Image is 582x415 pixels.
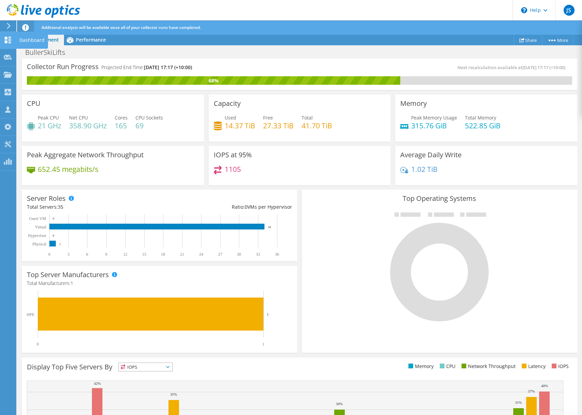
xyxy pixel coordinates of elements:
li: Memory [407,363,434,370]
span: Used [225,114,236,121]
h3: Capacity [214,100,241,107]
text: 6 [86,252,88,257]
text: 35% [170,392,177,396]
text: 0 [48,252,50,257]
span: JS [564,5,575,16]
text: 33 [256,252,260,257]
text: 12 [123,252,127,257]
text: 21 [180,252,184,257]
text: 1 [59,242,61,246]
h4: 1.02 TiB [411,165,438,173]
h4: 41.70 TiB [302,122,332,129]
h4: 165 [115,122,128,129]
span: Peak Memory Usage [411,114,457,121]
text: 34 [268,225,271,229]
h3: IOPS at 95% [214,151,252,159]
text: Physical [32,242,46,246]
li: IOPS [550,363,569,370]
span: Free [263,114,273,121]
h4: 652.45 megabits/s [38,165,98,173]
h3: Top Operating Systems [307,195,572,202]
span: Net CPU [69,114,88,121]
text: 27 [218,252,222,257]
h4: Total Manufacturers: [27,280,292,287]
span: IOPS [119,363,172,371]
text: 1 [262,342,264,347]
h4: 21 GHz [38,122,61,129]
text: 0 [53,217,54,220]
text: 30% [336,402,343,406]
h4: 522.85 GiB [465,122,501,129]
span: 0 [245,204,247,210]
text: 37% [528,389,535,393]
svg: \n [521,7,527,13]
span: Total Memory [465,114,496,121]
span: [DATE] 17:17 (+10:00) [522,64,565,70]
text: 15 [142,252,146,257]
a: More [542,35,573,45]
text: 0 [53,234,54,237]
text: 18 [161,252,165,257]
h3: CPU [27,100,41,107]
span: [DATE] 17:17 (+10:00) [144,64,192,70]
span: 35 [58,204,63,210]
h3: Server Roles [27,195,66,202]
text: Virtual [35,225,47,229]
text: Hypervisor [28,233,46,238]
h4: 69 [135,122,163,129]
li: Latency [520,363,546,370]
h4: 315.76 GiB [411,122,457,129]
span: 1 [70,280,73,286]
span: Next recalculation available at [457,64,569,70]
text: 36 [275,252,279,257]
text: 9 [105,252,107,257]
span: Performance [76,36,106,43]
text: HPE [27,312,34,317]
div: Total Servers: [27,203,159,211]
text: 3 [67,252,69,257]
text: 42% [94,381,101,385]
h1: BullerSkiLifts [22,49,76,56]
h4: 27.33 TiB [263,122,294,129]
li: CPU [438,363,455,370]
a: Share [514,35,542,45]
h3: Average Daily Write [400,151,462,159]
h4: Projected End Time: [101,64,192,71]
div: Dashboard [16,32,48,49]
div: 68% [27,77,400,84]
h4: 1105 [225,165,241,173]
h4: 14.37 TiB [225,122,255,129]
text: 1 [267,312,269,316]
span: Cores [115,114,128,121]
div: Ratio: VMs per Hypervisor [159,203,292,211]
li: Network Throughput [460,363,516,370]
text: Guest VM [29,216,46,221]
span: Total [302,114,313,121]
span: Peak CPU [38,114,59,121]
text: 40% [541,384,548,388]
h4: 358.90 GHz [69,122,107,129]
text: 30 [237,252,241,257]
h3: Peak Aggregate Network Throughput [27,151,144,159]
text: 0 [37,342,39,347]
h3: Memory [400,100,427,107]
h3: Top Server Manufacturers [27,271,109,278]
span: CPU Sockets [135,114,163,121]
span: Additional analysis will be available once all of your collector runs have completed. [42,25,201,30]
text: 31% [515,400,522,404]
text: 24 [199,252,203,257]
